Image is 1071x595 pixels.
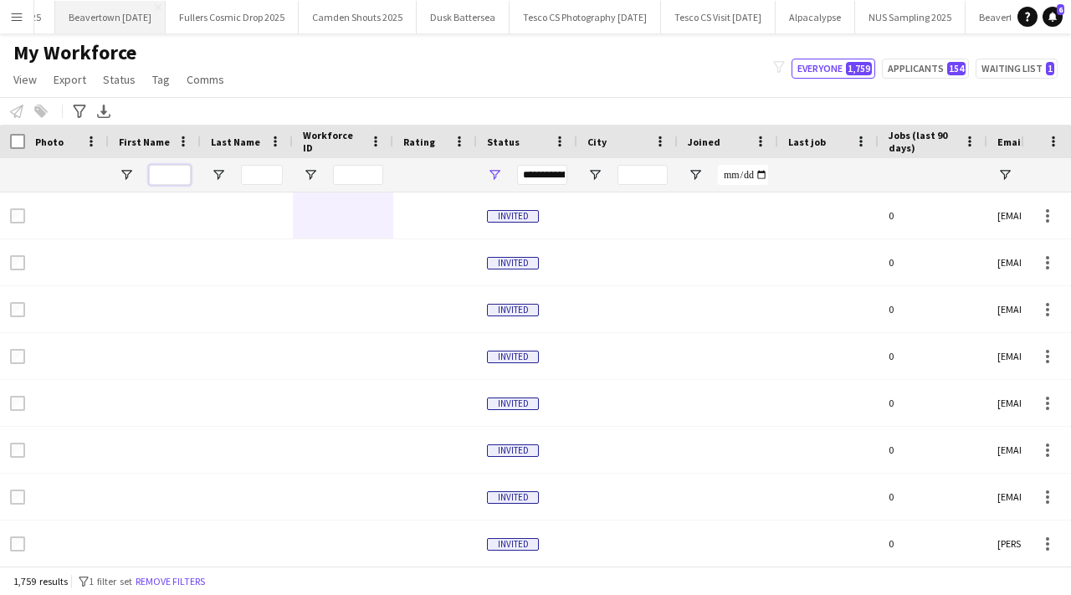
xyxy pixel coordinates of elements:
[119,167,134,182] button: Open Filter Menu
[303,129,363,154] span: Workforce ID
[94,101,114,121] app-action-btn: Export XLSX
[132,572,208,591] button: Remove filters
[788,136,826,148] span: Last job
[487,304,539,316] span: Invited
[152,72,170,87] span: Tag
[688,167,703,182] button: Open Filter Menu
[10,443,25,458] input: Row Selection is disabled for this row (unchecked)
[879,192,987,239] div: 0
[846,62,872,75] span: 1,759
[976,59,1058,79] button: Waiting list1
[688,136,720,148] span: Joined
[855,1,966,33] button: NUS Sampling 2025
[487,210,539,223] span: Invited
[13,72,37,87] span: View
[417,1,510,33] button: Dusk Battersea
[879,239,987,285] div: 0
[587,167,602,182] button: Open Filter Menu
[487,398,539,410] span: Invited
[587,136,607,148] span: City
[792,59,875,79] button: Everyone1,759
[187,72,224,87] span: Comms
[718,165,768,185] input: Joined Filter Input
[1057,4,1064,15] span: 6
[487,167,502,182] button: Open Filter Menu
[487,136,520,148] span: Status
[10,536,25,551] input: Row Selection is disabled for this row (unchecked)
[617,165,668,185] input: City Filter Input
[103,72,136,87] span: Status
[119,136,170,148] span: First Name
[180,69,231,90] a: Comms
[333,165,383,185] input: Workforce ID Filter Input
[149,165,191,185] input: First Name Filter Input
[10,490,25,505] input: Row Selection is disabled for this row (unchecked)
[997,136,1024,148] span: Email
[487,444,539,457] span: Invited
[54,72,86,87] span: Export
[487,491,539,504] span: Invited
[7,69,44,90] a: View
[10,208,25,223] input: Row Selection is disabled for this row (unchecked)
[1043,7,1063,27] a: 6
[879,333,987,379] div: 0
[403,136,435,148] span: Rating
[47,69,93,90] a: Export
[96,69,142,90] a: Status
[10,302,25,317] input: Row Selection is disabled for this row (unchecked)
[879,380,987,426] div: 0
[882,59,969,79] button: Applicants154
[303,167,318,182] button: Open Filter Menu
[487,538,539,551] span: Invited
[487,351,539,363] span: Invited
[487,257,539,269] span: Invited
[241,165,283,185] input: Last Name Filter Input
[211,136,260,148] span: Last Name
[10,349,25,364] input: Row Selection is disabled for this row (unchecked)
[879,286,987,332] div: 0
[10,255,25,270] input: Row Selection is disabled for this row (unchecked)
[35,136,64,148] span: Photo
[211,167,226,182] button: Open Filter Menu
[879,521,987,567] div: 0
[146,69,177,90] a: Tag
[889,129,957,154] span: Jobs (last 90 days)
[166,1,299,33] button: Fullers Cosmic Drop 2025
[13,40,136,65] span: My Workforce
[997,167,1012,182] button: Open Filter Menu
[89,575,132,587] span: 1 filter set
[879,427,987,473] div: 0
[661,1,776,33] button: Tesco CS Visit [DATE]
[947,62,966,75] span: 154
[510,1,661,33] button: Tesco CS Photography [DATE]
[879,474,987,520] div: 0
[55,1,166,33] button: Beavertown [DATE]
[1046,62,1054,75] span: 1
[299,1,417,33] button: Camden Shouts 2025
[776,1,855,33] button: Alpacalypse
[69,101,90,121] app-action-btn: Advanced filters
[10,396,25,411] input: Row Selection is disabled for this row (unchecked)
